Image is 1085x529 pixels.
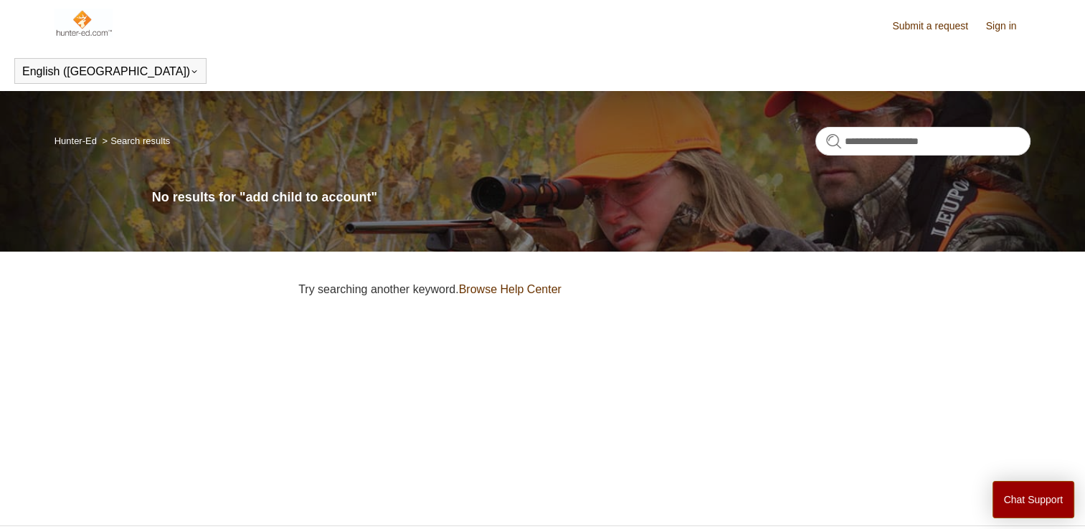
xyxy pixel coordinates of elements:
h1: No results for "add child to account" [152,188,1031,207]
input: Search [815,127,1030,156]
p: Try searching another keyword. [298,281,1030,298]
button: English ([GEOGRAPHIC_DATA]) [22,65,199,78]
li: Search results [100,135,171,146]
img: Hunter-Ed Help Center home page [55,9,113,37]
a: Browse Help Center [459,283,562,295]
a: Hunter-Ed [55,135,97,146]
li: Hunter-Ed [55,135,100,146]
button: Chat Support [992,481,1075,518]
a: Submit a request [892,19,982,34]
a: Sign in [986,19,1031,34]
